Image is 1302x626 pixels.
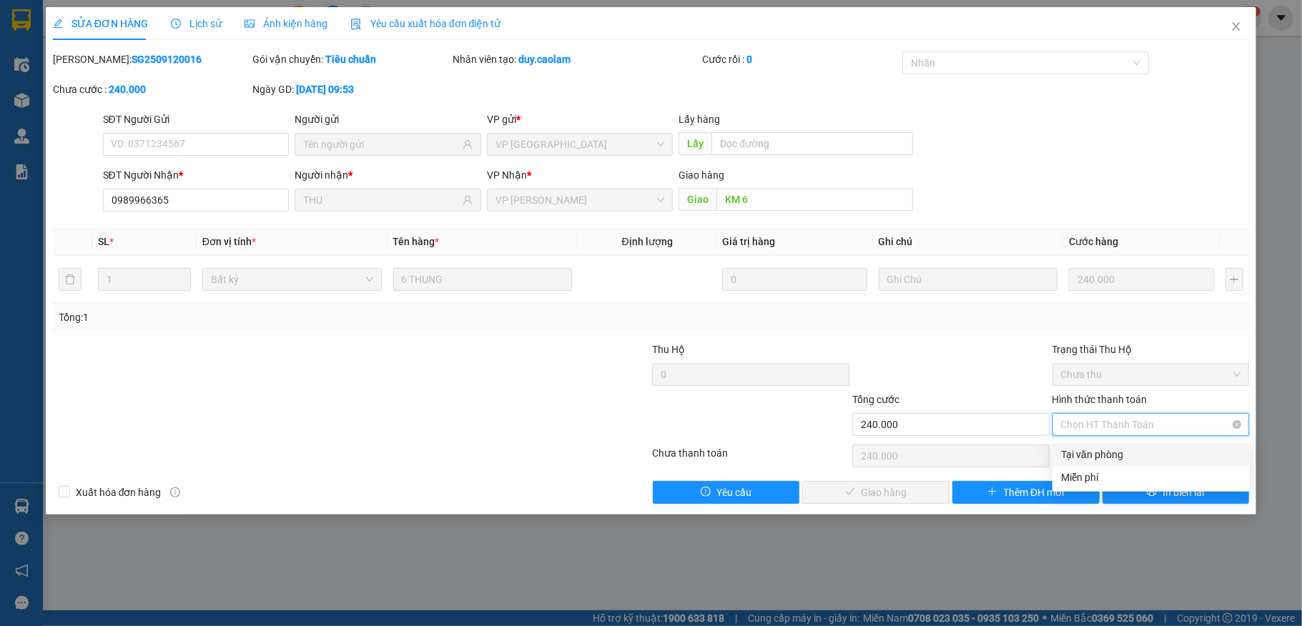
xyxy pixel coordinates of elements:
input: Dọc đường [711,132,913,155]
span: clock-circle [171,19,181,29]
span: Lấy [679,132,711,155]
div: Tổng: 1 [59,309,503,325]
span: exclamation-circle [701,487,711,498]
span: VP Sài Gòn [495,134,665,155]
span: user [463,195,473,205]
div: Người gửi [295,111,481,127]
span: Tổng cước [852,394,899,405]
span: close [1231,21,1242,32]
div: Ngày GD: [252,81,450,97]
button: delete [59,268,82,291]
b: SG2509120016 [132,54,202,65]
span: Cước hàng [1069,236,1118,247]
div: SĐT Người Gửi [103,111,290,127]
div: Người nhận [295,167,481,183]
div: [PERSON_NAME]: [53,51,250,67]
span: Thêm ĐH mới [1003,485,1064,500]
span: Định lượng [622,236,673,247]
button: Close [1216,7,1256,47]
input: VD: Bàn, Ghế [393,268,573,291]
span: Chưa thu [1061,364,1241,385]
div: SĐT Người Nhận [103,167,290,183]
span: edit [53,19,63,29]
span: Yêu cầu [716,485,751,500]
span: Tên hàng [393,236,440,247]
input: Tên người nhận [303,192,460,208]
div: VP gửi [487,111,674,127]
span: close-circle [1233,420,1241,429]
b: 0 [746,54,752,65]
input: 0 [722,268,867,291]
div: Trạng thái Thu Hộ [1052,342,1250,357]
span: VP Nhận [487,169,527,181]
b: duy.caolam [518,54,571,65]
b: 240.000 [109,84,146,95]
input: Dọc đường [716,188,913,211]
div: Cước rồi : [702,51,899,67]
span: Lịch sử [171,18,222,29]
span: printer [1147,487,1157,498]
span: plus [987,487,997,498]
span: In biên lai [1163,485,1204,500]
span: SỬA ĐƠN HÀNG [53,18,148,29]
b: [DATE] 09:53 [296,84,354,95]
span: Đơn vị tính [202,236,256,247]
span: Yêu cầu xuất hóa đơn điện tử [350,18,501,29]
span: Xuất hóa đơn hàng [70,485,167,500]
label: Hình thức thanh toán [1052,394,1148,405]
span: Chọn HT Thanh Toán [1061,414,1241,435]
span: Giá trị hàng [722,236,775,247]
input: Tên người gửi [303,136,460,152]
button: plusThêm ĐH mới [952,481,1100,504]
div: Miễn phí [1061,470,1241,485]
span: info-circle [170,487,180,497]
th: Ghi chú [873,228,1064,256]
span: Giao [679,188,716,211]
span: Bất kỳ [211,269,373,290]
button: printerIn biên lai [1103,481,1250,504]
button: exclamation-circleYêu cầu [653,481,800,504]
div: Gói vận chuyển: [252,51,450,67]
div: Tại văn phòng [1061,447,1241,462]
button: plus [1225,268,1244,291]
span: picture [245,19,255,29]
input: 0 [1069,268,1213,291]
span: Lấy hàng [679,114,720,125]
b: Tiêu chuẩn [325,54,376,65]
div: Chưa cước : [53,81,250,97]
span: Thu Hộ [652,344,685,355]
button: checkGiao hàng [802,481,950,504]
div: Nhân viên tạo: [453,51,699,67]
span: VP Phan Thiết [495,189,665,211]
div: Chưa thanh toán [651,445,851,470]
span: Giao hàng [679,169,724,181]
input: Ghi Chú [879,268,1058,291]
img: icon [350,19,362,30]
span: user [463,139,473,149]
span: SL [98,236,109,247]
span: Ảnh kiện hàng [245,18,327,29]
